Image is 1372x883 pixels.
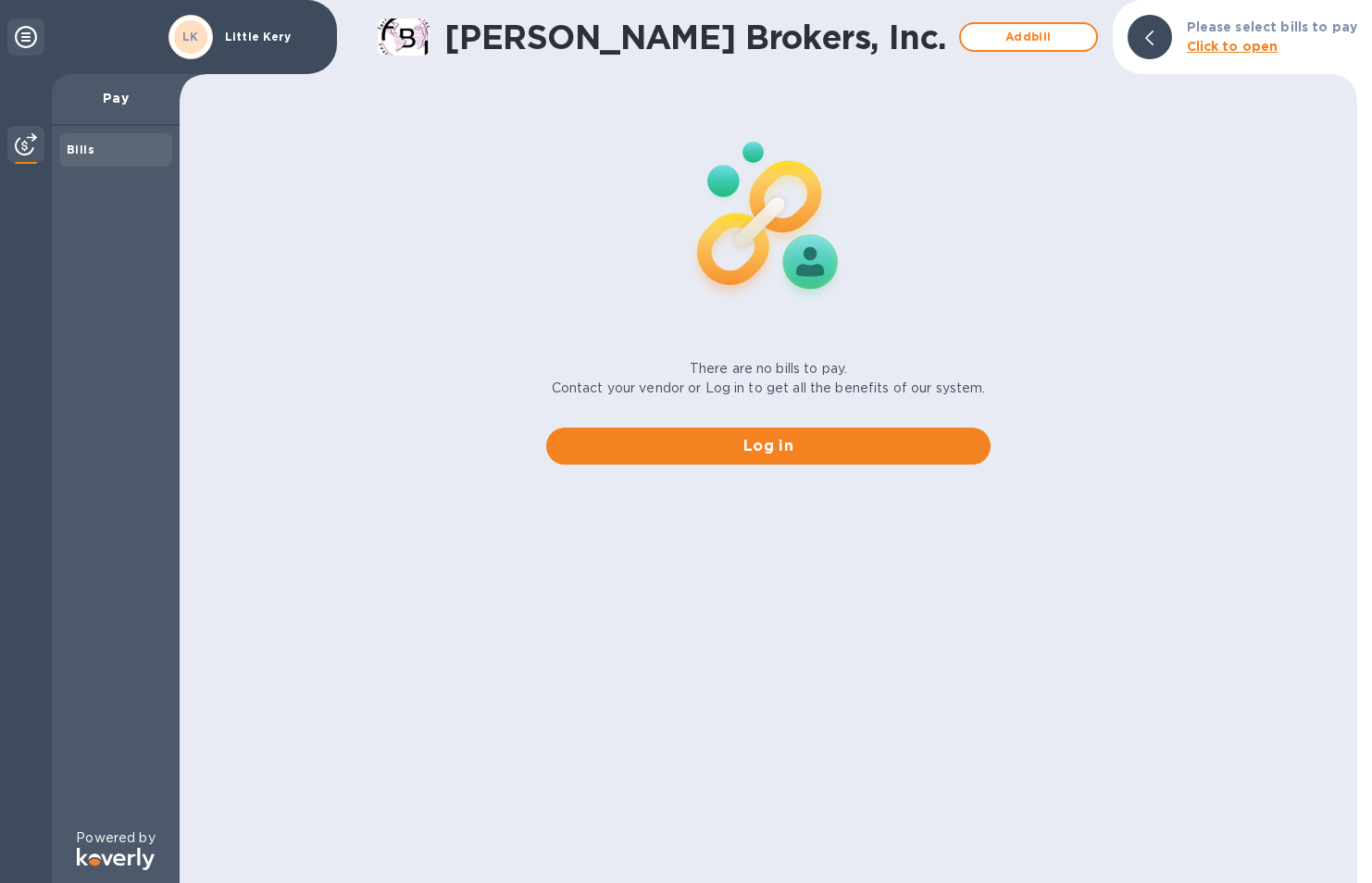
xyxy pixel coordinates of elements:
img: Logo [77,848,155,870]
span: Add bill [976,26,1081,48]
button: Log in [546,428,991,465]
span: Log in [561,435,976,457]
button: Addbill [959,22,1098,52]
p: Little Kery [225,31,318,44]
p: Powered by [76,828,155,848]
b: Bills [67,143,94,156]
p: There are no bills to pay. Contact your vendor or Log in to get all the benefits of our system. [552,359,986,398]
p: Pay [67,89,165,107]
h1: [PERSON_NAME] Brokers, Inc. [444,18,950,56]
b: Click to open [1187,39,1278,54]
b: Please select bills to pay [1187,19,1357,34]
b: LK [182,30,199,44]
